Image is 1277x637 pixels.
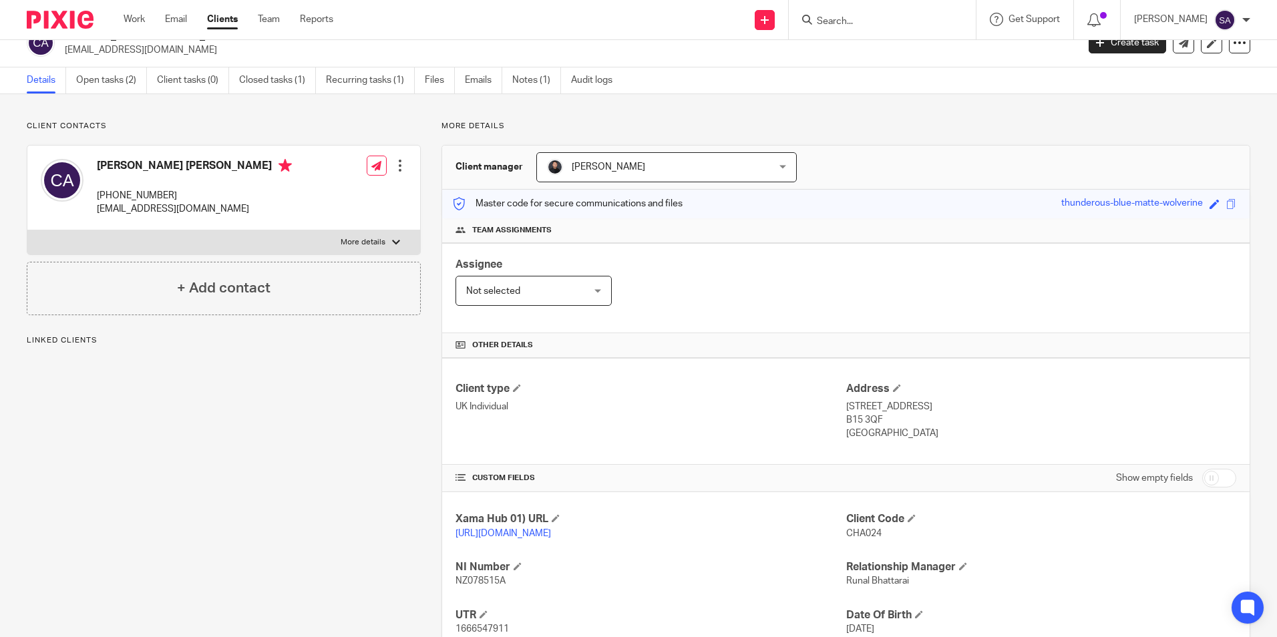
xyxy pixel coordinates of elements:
[472,225,552,236] span: Team assignments
[455,473,846,483] h4: CUSTOM FIELDS
[165,13,187,26] a: Email
[846,529,882,538] span: CHA024
[1214,9,1236,31] img: svg%3E
[1089,32,1166,53] a: Create task
[846,624,874,634] span: [DATE]
[455,576,506,586] span: NZ078515A
[97,159,292,176] h4: [PERSON_NAME] [PERSON_NAME]
[1116,471,1193,485] label: Show empty fields
[472,340,533,351] span: Other details
[571,67,622,93] a: Audit logs
[300,13,333,26] a: Reports
[207,13,238,26] a: Clients
[512,67,561,93] a: Notes (1)
[452,197,683,210] p: Master code for secure communications and files
[815,16,936,28] input: Search
[341,237,385,248] p: More details
[326,67,415,93] a: Recurring tasks (1)
[846,576,909,586] span: Runal Bhattarai
[239,67,316,93] a: Closed tasks (1)
[846,560,1236,574] h4: Relationship Manager
[65,43,1069,57] p: [EMAIL_ADDRESS][DOMAIN_NAME]
[157,67,229,93] a: Client tasks (0)
[547,159,563,175] img: My%20Photo.jpg
[846,512,1236,526] h4: Client Code
[258,13,280,26] a: Team
[1009,15,1060,24] span: Get Support
[27,335,421,346] p: Linked clients
[455,259,502,270] span: Assignee
[279,159,292,172] i: Primary
[1134,13,1208,26] p: [PERSON_NAME]
[572,162,645,172] span: [PERSON_NAME]
[97,189,292,202] p: [PHONE_NUMBER]
[846,382,1236,396] h4: Address
[76,67,147,93] a: Open tasks (2)
[846,427,1236,440] p: [GEOGRAPHIC_DATA]
[41,159,83,202] img: svg%3E
[27,11,94,29] img: Pixie
[455,400,846,413] p: UK Individual
[425,67,455,93] a: Files
[465,67,502,93] a: Emails
[441,121,1250,132] p: More details
[846,608,1236,622] h4: Date Of Birth
[455,512,846,526] h4: Xama Hub 01) URL
[455,624,509,634] span: 1666547911
[27,121,421,132] p: Client contacts
[124,13,145,26] a: Work
[455,529,551,538] a: [URL][DOMAIN_NAME]
[466,286,520,296] span: Not selected
[27,29,55,57] img: svg%3E
[177,278,270,298] h4: + Add contact
[455,160,523,174] h3: Client manager
[455,382,846,396] h4: Client type
[455,560,846,574] h4: NI Number
[846,400,1236,413] p: [STREET_ADDRESS]
[27,67,66,93] a: Details
[455,608,846,622] h4: UTR
[97,202,292,216] p: [EMAIL_ADDRESS][DOMAIN_NAME]
[1061,196,1203,212] div: thunderous-blue-matte-wolverine
[846,413,1236,427] p: B15 3QF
